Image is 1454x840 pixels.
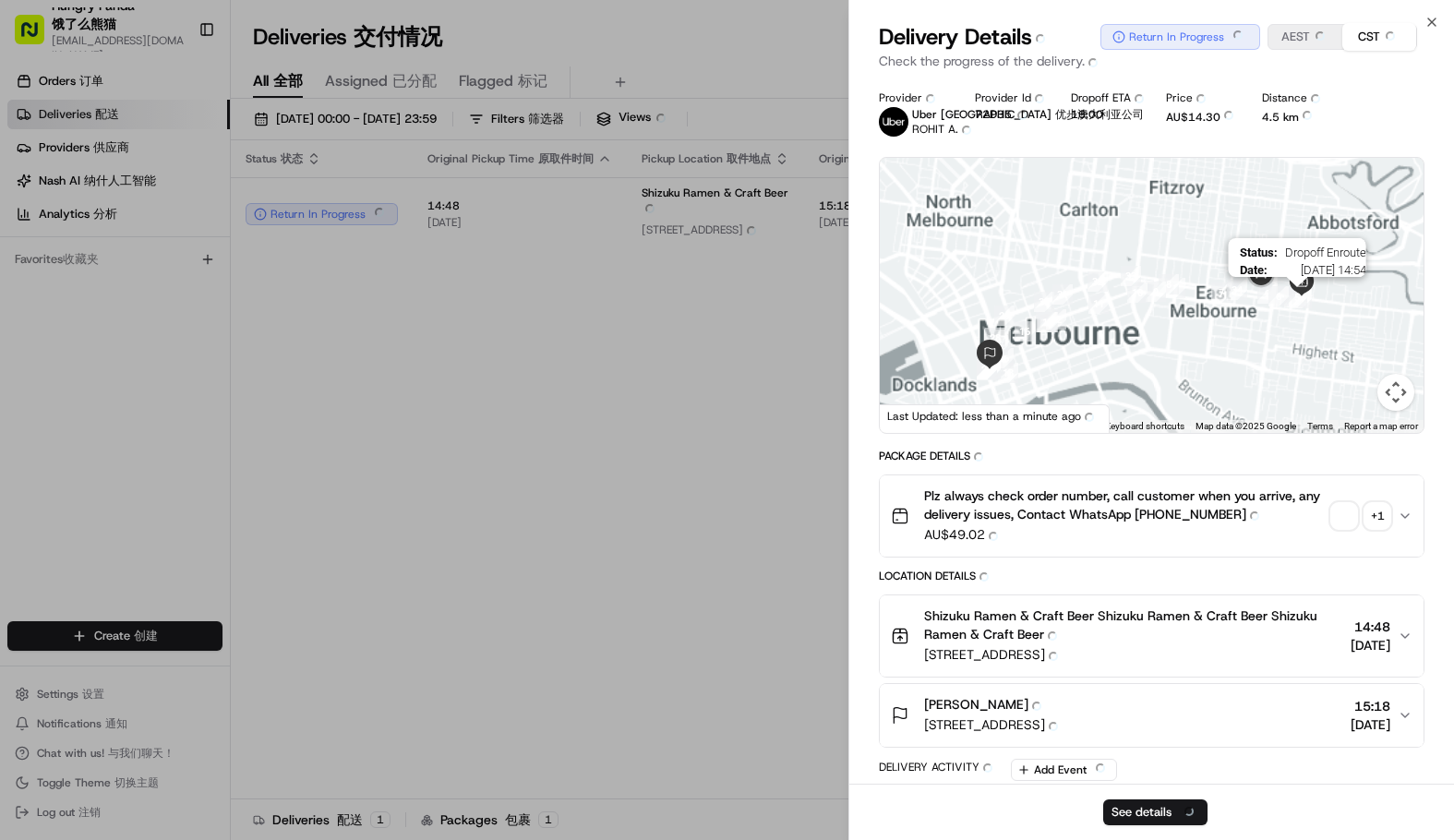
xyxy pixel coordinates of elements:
[1196,421,1296,431] span: Map data ©2025 Google
[1146,282,1166,302] div: 9
[1342,23,1416,51] button: CST
[1166,107,1232,127] div: AU$14.30
[1046,309,1066,330] div: 12
[184,458,223,472] span: Pylon
[1127,282,1148,303] div: 10
[156,414,171,429] div: 💻
[18,18,55,55] img: Nash
[879,22,1052,52] span: Delivery Details
[149,405,304,438] a: 💻API Documentation
[1287,287,1307,307] div: 5
[83,176,303,195] div: Start new chat
[924,645,1343,666] span: [STREET_ADDRESS]
[1211,282,1232,303] div: 7
[1240,263,1268,277] span: Date :
[174,413,296,431] span: API Documentation
[1240,246,1278,259] span: Status :
[18,74,336,103] p: Welcome 👋
[1088,294,1109,314] div: 11
[1262,107,1328,127] div: 4.5 km
[286,236,336,258] button: See all
[879,107,908,137] img: uber-new-logo.jpeg
[1268,286,1289,306] div: 6
[975,107,1032,127] button: 72D35
[912,107,1144,122] span: Uber [GEOGRAPHIC_DATA]
[57,336,150,351] span: [PERSON_NAME]
[1351,636,1390,654] span: [DATE]
[11,405,149,438] a: 📗Knowledge Base
[1262,90,1328,105] div: Distance
[1364,503,1390,529] div: + 1
[1015,321,1035,342] div: 16
[37,337,52,352] img: 1736555255976-a54dd68f-1ca7-489b-9aae-adbdc363a1c4
[1038,312,1058,332] div: 15
[880,475,1424,557] button: Plz always check order number, call customer when you arrive, any delivery issues, Contact WhatsA...
[1307,421,1333,431] a: Terms
[1036,312,1056,332] div: 14
[880,595,1424,677] button: Shizuku Ramen & Craft Beer Shizuku Ramen & Craft Beer Shizuku Ramen & Craft Beer[STREET_ADDRESS]1...
[879,760,1000,780] div: Delivery Activity
[924,486,1324,525] span: Plz always check order number, call customer when you arrive, any delivery issues, Contact WhatsA...
[48,119,305,138] input: Clear
[1275,263,1366,277] span: [DATE] 14:54
[153,336,160,351] span: •
[880,684,1424,747] button: [PERSON_NAME][STREET_ADDRESS]15:18[DATE]
[1034,292,1054,312] div: 30
[998,363,1018,383] div: 18
[879,52,1424,72] p: Check the progress of the delivery.
[994,306,1015,326] div: 29
[83,195,254,210] div: We're available if you need us!
[1052,284,1073,305] div: 31
[1377,374,1414,411] button: Map camera controls
[977,359,997,379] div: 25
[924,715,1065,736] span: [STREET_ADDRESS]
[1351,697,1390,715] span: 15:18
[1257,283,1278,304] div: 2
[1351,715,1390,734] span: [DATE]
[1121,266,1141,286] div: 33
[1268,23,1342,51] button: AEST
[1087,271,1108,292] div: 32
[1344,421,1418,431] a: Report a map error
[880,404,1110,433] div: Last Updated: less than a minute ago
[1159,274,1179,294] div: 8
[924,525,1324,546] span: AU$49.02
[1011,759,1117,781] button: Add Event
[879,449,1424,469] div: Package Details
[985,328,1005,348] div: 28
[61,286,67,301] span: •
[1103,799,1208,825] button: See details
[924,695,1049,715] span: [PERSON_NAME]
[1227,280,1247,300] div: 34
[1166,90,1232,105] div: Price
[975,90,1041,105] div: Provider Id
[1100,24,1260,50] button: Return In Progress
[879,90,945,105] div: Provider
[18,318,48,348] img: Asif Zaman Khan
[1055,107,1144,122] span: 优步澳大利亚公司
[1351,618,1390,636] span: 14:48
[912,122,979,137] span: ROHIT A.
[1285,246,1366,259] span: Dropoff Enroute
[37,413,141,431] span: Knowledge Base
[1105,420,1184,433] button: Keyboard shortcuts
[314,182,336,204] button: Start new chat
[71,286,114,301] span: 8月15日
[1331,503,1390,529] button: +1
[18,240,118,255] div: Past conversations
[18,414,33,429] div: 📗
[163,336,199,351] span: 8月7日
[1071,90,1137,105] div: Dropoff ETA
[1071,107,1137,122] div: 16:00
[924,606,1343,645] span: Shizuku Ramen & Craft Beer Shizuku Ramen & Craft Beer Shizuku Ramen & Craft Beer
[18,176,52,210] img: 1736555255976-a54dd68f-1ca7-489b-9aae-adbdc363a1c4
[39,176,72,210] img: 1727276513143-84d647e1-66c0-4f92-a045-3c9f9f5dfd92
[130,457,223,472] a: Powered byPylon
[879,569,1424,589] div: Location Details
